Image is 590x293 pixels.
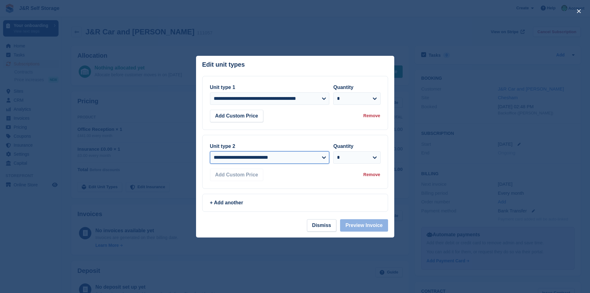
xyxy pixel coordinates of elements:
label: Quantity [333,85,353,90]
div: Remove [363,113,380,119]
p: Edit unit types [202,61,245,68]
label: Unit type 1 [210,85,235,90]
div: + Add another [210,199,380,206]
button: Add Custom Price [210,110,264,122]
label: Unit type 2 [210,144,235,149]
button: Dismiss [307,219,336,232]
div: Remove [363,171,380,178]
button: Add Custom Price [210,169,264,181]
a: + Add another [202,194,388,212]
button: Preview Invoice [340,219,388,232]
button: close [574,6,584,16]
label: Quantity [333,144,353,149]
